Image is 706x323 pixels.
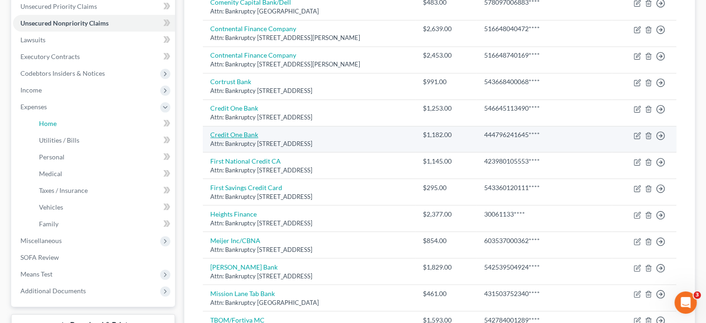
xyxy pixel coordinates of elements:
div: Attn: Bankruptcy [STREET_ADDRESS] [210,113,408,122]
a: Contnental Finance Company [210,51,296,59]
div: $991.00 [423,77,469,86]
span: Home [39,119,57,127]
div: Attn: Bankruptcy [STREET_ADDRESS] [210,245,408,254]
a: First Savings Credit Card [210,184,282,191]
div: Attn: Bankruptcy [GEOGRAPHIC_DATA] [210,298,408,307]
div: Attn: Bankruptcy [STREET_ADDRESS] [210,139,408,148]
span: Utilities / Bills [39,136,79,144]
div: $295.00 [423,183,469,192]
div: $854.00 [423,236,469,245]
span: Vehicles [39,203,63,211]
span: Additional Documents [20,287,86,295]
a: Executory Contracts [13,48,175,65]
div: Attn: Bankruptcy [STREET_ADDRESS] [210,192,408,201]
div: $2,453.00 [423,51,469,60]
div: Attn: Bankruptcy [STREET_ADDRESS][PERSON_NAME] [210,60,408,69]
span: 3 [693,291,701,299]
iframe: Intercom live chat [674,291,697,314]
span: Executory Contracts [20,53,80,60]
div: $2,639.00 [423,24,469,33]
span: Personal [39,153,65,161]
div: $1,829.00 [423,263,469,272]
div: Attn: Bankruptcy [STREET_ADDRESS] [210,219,408,228]
a: Family [32,216,175,232]
span: Expenses [20,103,47,111]
a: Medical [32,165,175,182]
span: Means Test [20,270,52,278]
span: Unsecured Nonpriority Claims [20,19,109,27]
div: Attn: Bankruptcy [STREET_ADDRESS] [210,166,408,175]
a: Personal [32,149,175,165]
a: Meijer Inc/CBNA [210,237,260,244]
a: [PERSON_NAME] Bank [210,263,278,271]
span: Income [20,86,42,94]
span: Miscellaneous [20,237,62,244]
div: $2,377.00 [423,210,469,219]
span: Taxes / Insurance [39,186,88,194]
a: Lawsuits [13,32,175,48]
a: Unsecured Nonpriority Claims [13,15,175,32]
div: $1,182.00 [423,130,469,139]
span: Medical [39,170,62,178]
a: Heights Finance [210,210,257,218]
a: Credit One Bank [210,104,258,112]
a: Vehicles [32,199,175,216]
div: $461.00 [423,289,469,298]
a: Credit One Bank [210,131,258,138]
a: Mission Lane Tab Bank [210,290,275,297]
span: Family [39,220,58,228]
a: Contnental Finance Company [210,25,296,33]
span: Lawsuits [20,36,45,44]
div: Attn: Bankruptcy [STREET_ADDRESS] [210,86,408,95]
span: Unsecured Priority Claims [20,2,97,10]
a: Cortrust Bank [210,78,251,86]
span: Codebtors Insiders & Notices [20,69,105,77]
div: Attn: Bankruptcy [STREET_ADDRESS] [210,272,408,281]
a: Taxes / Insurance [32,182,175,199]
div: $1,253.00 [423,104,469,113]
a: First National Credit CA [210,157,281,165]
span: SOFA Review [20,253,59,261]
div: Attn: Bankruptcy [GEOGRAPHIC_DATA] [210,7,408,16]
a: Utilities / Bills [32,132,175,149]
a: Home [32,115,175,132]
div: $1,145.00 [423,157,469,166]
div: Attn: Bankruptcy [STREET_ADDRESS][PERSON_NAME] [210,33,408,42]
a: SOFA Review [13,249,175,266]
